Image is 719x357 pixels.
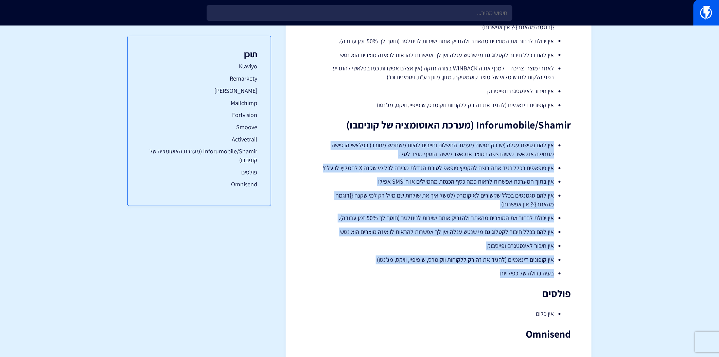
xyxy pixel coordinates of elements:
a: Smoove [141,123,257,132]
a: Mailchimp [141,99,257,107]
li: אין יכולת לבחור את המוצרים מהאתר ולהזריק אותם ישירות לניוזלטר (חוסך לך 50% זמן עבודה). [323,37,554,46]
li: אין כלום [323,310,554,319]
li: אין יכולת לבחור את המוצרים מהאתר ולהזריק אותם ישירות לניוזלטר (חוסך לך 50% זמן עבודה). [323,214,554,223]
a: Inforumobile/Shamir (מערכת האוטומציה של קוניםבו) [141,147,257,164]
li: אין קופונים דינאמיים (להגיד את זה רק ללקוחות ווקומרס, שופיפיי, וויקס, מג'נטו) [323,101,554,110]
li: אין פופאפים בכלל נגיד אתה רוצה להקפיץ פופאפ לטובת הגדלת מכירה לכל מי שקנה X להמליץ לו על Y [323,164,554,173]
li: אין להם בכלל חיבור לקטלוג גם מי שנטש עגלה אין לך אפשרות להראות לו איזה מוצרים הוא נטש [323,51,554,60]
li: אין להם בכלל חיבור לקטלוג גם מי שנטש עגלה אין לך אפשרות להראות לו איזה מוצרים הוא נטש [323,228,554,237]
input: חיפוש מהיר... [207,5,512,21]
li: אין להם נטישת עגלה (יש רק נטישה מעמוד התשלום וחייבים להיות משתמש מחובר) בפלאשי הנטישה מתחילה או כ... [323,141,554,158]
li: אין בתוך המערכת אפשרות לראות כמה כסף הכנסת מהמיילים או ה-SMS אפילו [323,177,554,186]
li: אין להם סגמנטים בכלל שקשורים לאיקומרס (למשל איך את שולחת שם מייל רק למי שקנה {{דוגמה מהאתר}}? אין... [323,191,554,209]
h3: תוכן [141,50,257,58]
a: Remarkety [141,74,257,83]
a: [PERSON_NAME] [141,86,257,95]
a: Activetrail [141,135,257,144]
h2: Inforumobile/Shamir (מערכת האוטומציה של קוניםבו) [306,120,571,131]
a: Klaviyo [141,62,257,71]
h2: Omnisend [306,329,571,340]
li: לאתרי מוצרי צריכה – למנף את ה WINBACK בצורה חזקה (אין אצלם אפשרות כמו בפלאשי להתריע בפני הלקוח לח... [323,64,554,82]
a: Omnisend [141,180,257,189]
li: אין חיבור לאינסטגרם ופייסבוק [323,242,554,251]
h2: פולסים [306,288,571,300]
li: אין חיבור לאינסטגרם ופייסבוק [323,87,554,96]
a: פולסים [141,168,257,177]
li: בעיה גדולה של כפילויות [323,269,554,278]
a: Fortvision [141,111,257,119]
li: אין קופונים דינאמיים (להגיד את זה רק ללקוחות ווקומרס, שופיפיי, וויקס, מג'נטו) [323,256,554,265]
